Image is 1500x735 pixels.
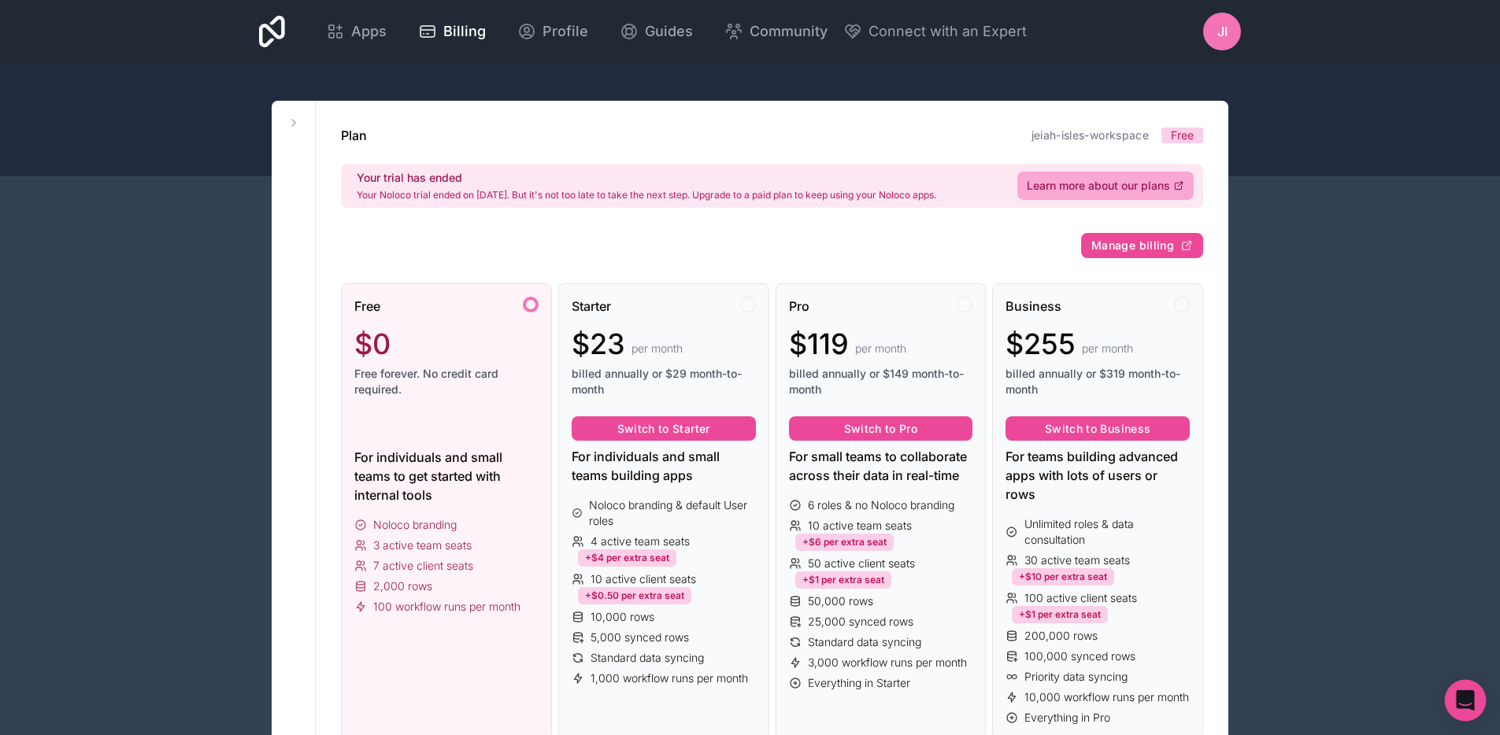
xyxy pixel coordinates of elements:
div: Open Intercom Messenger [1445,680,1487,722]
span: Free [354,297,380,316]
span: 100 workflow runs per month [373,599,520,615]
span: 5,000 synced rows [591,630,689,645]
div: +$1 per extra seat [1012,606,1108,623]
span: 10,000 rows [591,609,654,625]
a: Billing [406,14,498,49]
a: Apps [313,14,399,49]
span: 100,000 synced rows [1024,648,1135,664]
div: +$1 per extra seat [795,571,891,589]
button: Switch to Starter [572,416,756,441]
span: billed annually or $319 month-to-month [1006,366,1190,397]
span: Free forever. No credit card required. [354,366,539,397]
span: $23 [572,328,625,360]
span: 2,000 rows [373,578,432,594]
span: 50 active client seats [808,556,915,571]
span: 10 active team seats [808,518,912,534]
a: Community [712,14,840,49]
span: Apps [351,20,387,42]
span: Everything in Pro [1024,710,1110,726]
a: Learn more about our plans [1017,172,1194,200]
h2: Your trial has ended [357,170,936,186]
div: For individuals and small teams to get started with internal tools [354,448,539,504]
span: Community [750,20,828,42]
span: Business [1006,297,1061,316]
span: 6 roles & no Noloco branding [808,497,954,513]
div: For small teams to collaborate across their data in real-time [789,447,973,485]
div: +$4 per extra seat [578,549,676,567]
span: Everything in Starter [808,675,910,691]
div: For individuals and small teams building apps [572,447,756,485]
button: Connect with an Expert [843,20,1027,42]
a: Profile [505,14,601,49]
span: 1,000 workflow runs per month [591,670,748,686]
div: +$10 per extra seat [1012,568,1114,585]
span: Standard data syncing [808,634,921,650]
span: $0 [354,328,391,360]
span: per month [631,341,683,356]
span: 3 active team seats [373,537,472,553]
span: $255 [1006,328,1076,360]
button: Manage billing [1081,233,1203,258]
button: Switch to Pro [789,416,973,441]
span: 4 active team seats [591,534,690,549]
span: Starter [572,297,611,316]
span: billed annually or $29 month-to-month [572,366,756,397]
span: 3,000 workflow runs per month [808,655,967,670]
span: 200,000 rows [1024,628,1098,644]
span: 100 active client seats [1024,590,1137,606]
span: Free [1171,127,1194,143]
p: Your Noloco trial ended on [DATE]. But it's not too late to take the next step. Upgrade to a paid... [357,189,936,201]
span: $119 [789,328,849,360]
span: Guides [645,20,693,42]
span: 50,000 rows [808,593,873,609]
span: 10 active client seats [591,571,696,587]
h1: Plan [341,126,367,145]
div: For teams building advanced apps with lots of users or rows [1006,447,1190,504]
span: 30 active team seats [1024,552,1130,568]
span: Billing [443,20,486,42]
span: Manage billing [1091,238,1174,253]
span: 7 active client seats [373,558,473,574]
a: jeiah-isles-workspace [1031,128,1149,142]
span: Pro [789,297,809,316]
button: Switch to Business [1006,416,1190,441]
span: Standard data syncing [591,650,704,666]
span: Unlimited roles & data consultation [1024,516,1190,548]
span: Priority data syncing [1024,669,1128,685]
div: +$0.50 per extra seat [578,587,691,604]
span: Learn more about our plans [1027,178,1170,194]
span: JI [1217,22,1228,41]
span: per month [855,341,906,356]
span: Noloco branding [373,517,457,533]
div: +$6 per extra seat [795,534,894,551]
span: per month [1082,341,1133,356]
span: billed annually or $149 month-to-month [789,366,973,397]
span: Profile [543,20,588,42]
span: 10,000 workflow runs per month [1024,689,1189,705]
a: Guides [607,14,706,49]
span: Noloco branding & default User roles [589,497,755,529]
span: 25,000 synced rows [808,614,913,630]
span: Connect with an Expert [869,20,1027,42]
